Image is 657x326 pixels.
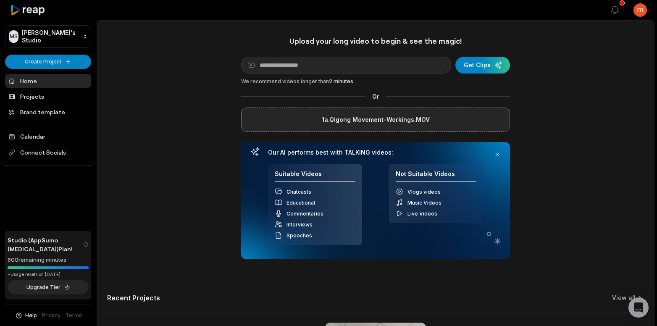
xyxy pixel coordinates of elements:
[329,78,353,84] span: 2 minutes
[107,294,160,302] h2: Recent Projects
[8,236,83,253] span: Studio (AppSumo [MEDICAL_DATA]) Plan!
[15,312,37,319] button: Help
[365,92,386,101] span: Or
[286,189,311,195] span: Chatcasts
[455,57,510,74] button: Get Clips
[407,189,441,195] span: Vlogs videos
[22,29,79,44] p: [PERSON_NAME]'s Studio
[268,149,483,156] h3: Our AI performs best with TALKING videos:
[5,74,91,88] a: Home
[9,30,18,43] div: MS
[286,232,312,239] span: Speeches
[5,89,91,103] a: Projects
[286,221,313,228] span: Interviews
[612,294,636,302] a: View all
[5,105,91,119] a: Brand template
[25,312,37,319] span: Help
[8,256,89,264] div: 600 remaining minutes
[8,271,89,278] div: *Usage resets on [DATE]
[5,55,91,69] button: Create Project
[628,297,649,318] div: Open Intercom Messenger
[286,200,315,206] span: Educational
[8,280,89,294] button: Upgrade Tier
[5,129,91,143] a: Calendar
[275,170,355,182] h4: Suitable Videos
[407,210,437,217] span: Live Videos
[5,145,91,160] span: Connect Socials
[286,210,323,217] span: Commentaries
[66,312,82,319] a: Terms
[322,115,430,125] label: 1a.Qigong Movement-Workings.MOV
[42,312,60,319] a: Privacy
[241,78,510,85] div: We recommend videos longer than .
[396,170,476,182] h4: Not Suitable Videos
[407,200,442,206] span: Music Videos
[241,36,510,46] h1: Upload your long video to begin & see the magic!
